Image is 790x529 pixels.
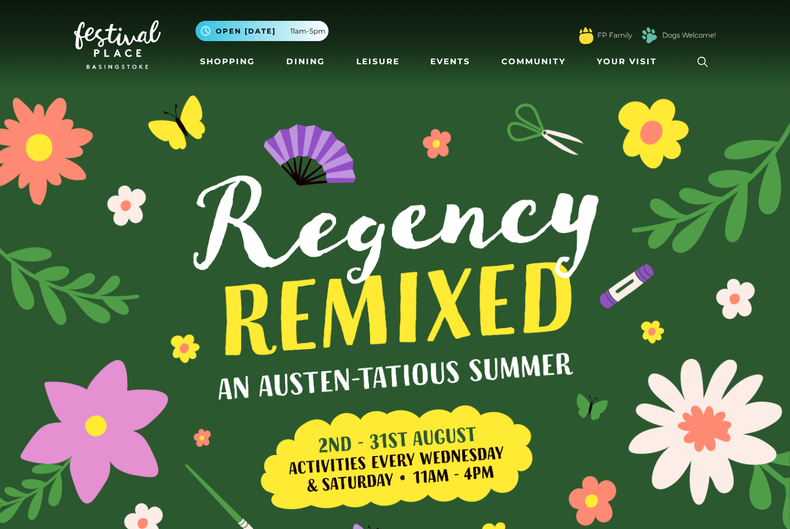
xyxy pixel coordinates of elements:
[597,56,657,68] span: Your Visit
[216,26,276,36] span: Open [DATE]
[592,51,667,72] a: Your Visit
[426,51,475,72] a: Events
[662,30,716,41] a: Dogs Welcome!
[195,21,328,41] button: Open [DATE] 11am-5pm
[597,30,632,41] a: FP Family
[497,51,570,72] a: Community
[195,51,260,72] a: Shopping
[282,51,330,72] a: Dining
[290,26,326,36] span: 11am-5pm
[352,51,404,72] a: Leisure
[74,20,161,69] img: Festival Place Logo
